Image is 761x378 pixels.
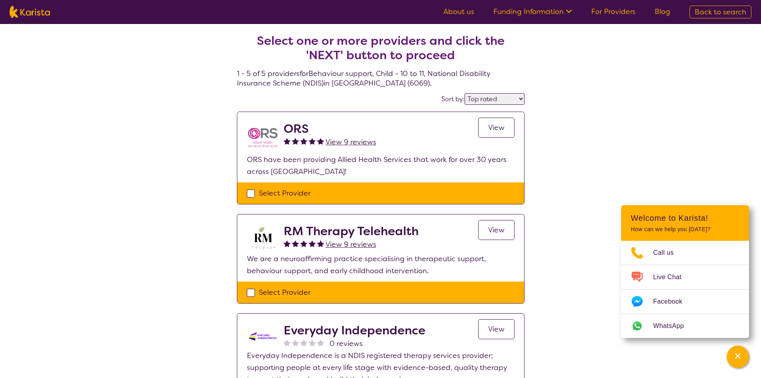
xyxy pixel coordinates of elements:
[284,224,419,238] h2: RM Therapy Telehealth
[591,7,636,16] a: For Providers
[631,213,739,223] h2: Welcome to Karista!
[326,240,376,249] span: View 9 reviews
[284,323,425,338] h2: Everyday Independence
[237,14,525,88] h4: 1 - 5 of 5 providers for Behaviour support , Child - 10 to 11 , National Disability Insurance Sch...
[727,346,749,368] button: Channel Menu
[247,122,279,154] img: nspbnteb0roocrxnmwip.png
[330,338,363,350] span: 0 reviews
[247,224,279,253] img: b3hjthhf71fnbidirs13.png
[300,240,307,247] img: fullstar
[621,314,749,338] a: Web link opens in a new tab.
[284,122,376,136] h2: ORS
[478,118,515,138] a: View
[300,138,307,144] img: fullstar
[309,138,316,144] img: fullstar
[292,240,299,247] img: fullstar
[689,6,751,18] a: Back to search
[317,138,324,144] img: fullstar
[493,7,572,16] a: Funding Information
[695,7,746,17] span: Back to search
[478,220,515,240] a: View
[653,320,693,332] span: WhatsApp
[326,136,376,148] a: View 9 reviews
[488,123,505,132] span: View
[10,6,50,18] img: Karista logo
[488,225,505,235] span: View
[478,319,515,339] a: View
[247,154,515,178] p: ORS have been providing Allied Health Services that work for over 30 years across [GEOGRAPHIC_DATA]!
[653,247,684,259] span: Call us
[292,138,299,144] img: fullstar
[621,241,749,338] ul: Choose channel
[246,34,515,62] h2: Select one or more providers and click the 'NEXT' button to proceed
[317,240,324,247] img: fullstar
[443,7,474,16] a: About us
[309,339,316,346] img: nonereviewstar
[326,137,376,147] span: View 9 reviews
[300,339,307,346] img: nonereviewstar
[621,205,749,338] div: Channel Menu
[326,238,376,250] a: View 9 reviews
[284,240,290,247] img: fullstar
[655,7,670,16] a: Blog
[653,271,691,283] span: Live Chat
[284,138,290,144] img: fullstar
[292,339,299,346] img: nonereviewstar
[284,339,290,346] img: nonereviewstar
[317,339,324,346] img: nonereviewstar
[247,323,279,350] img: kdssqoqrr0tfqzmv8ac0.png
[309,240,316,247] img: fullstar
[653,296,692,308] span: Facebook
[441,95,465,103] label: Sort by:
[488,324,505,334] span: View
[247,253,515,277] p: We are a neuroaffirming practice specialising in therapeutic support, behaviour support, and earl...
[631,226,739,233] p: How can we help you [DATE]?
